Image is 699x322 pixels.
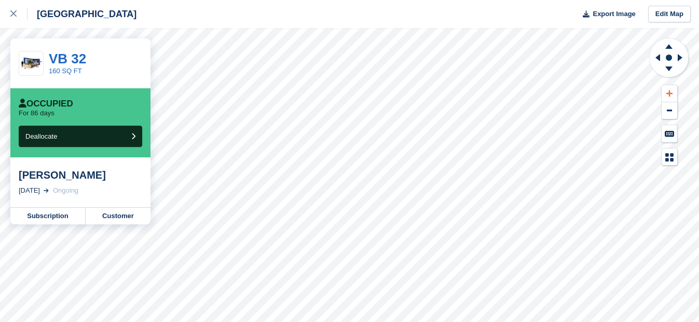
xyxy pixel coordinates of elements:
img: arrow-right-light-icn-cde0832a797a2874e46488d9cf13f60e5c3a73dbe684e267c42b8395dfbc2abf.svg [44,189,49,193]
button: Keyboard Shortcuts [662,125,677,142]
p: For 86 days [19,109,54,117]
button: Export Image [577,6,636,23]
a: Subscription [10,208,86,224]
span: Export Image [593,9,635,19]
div: [PERSON_NAME] [19,169,142,181]
div: Ongoing [53,185,78,196]
button: Zoom In [662,85,677,102]
a: 160 SQ FT [49,67,82,75]
img: 20-ft-container.jpg [19,55,43,73]
button: Zoom Out [662,102,677,119]
div: [DATE] [19,185,40,196]
a: Edit Map [648,6,691,23]
div: [GEOGRAPHIC_DATA] [28,8,136,20]
a: Customer [86,208,150,224]
button: Map Legend [662,149,677,166]
a: VB 32 [49,51,86,66]
div: Occupied [19,99,73,109]
span: Deallocate [25,132,57,140]
button: Deallocate [19,126,142,147]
